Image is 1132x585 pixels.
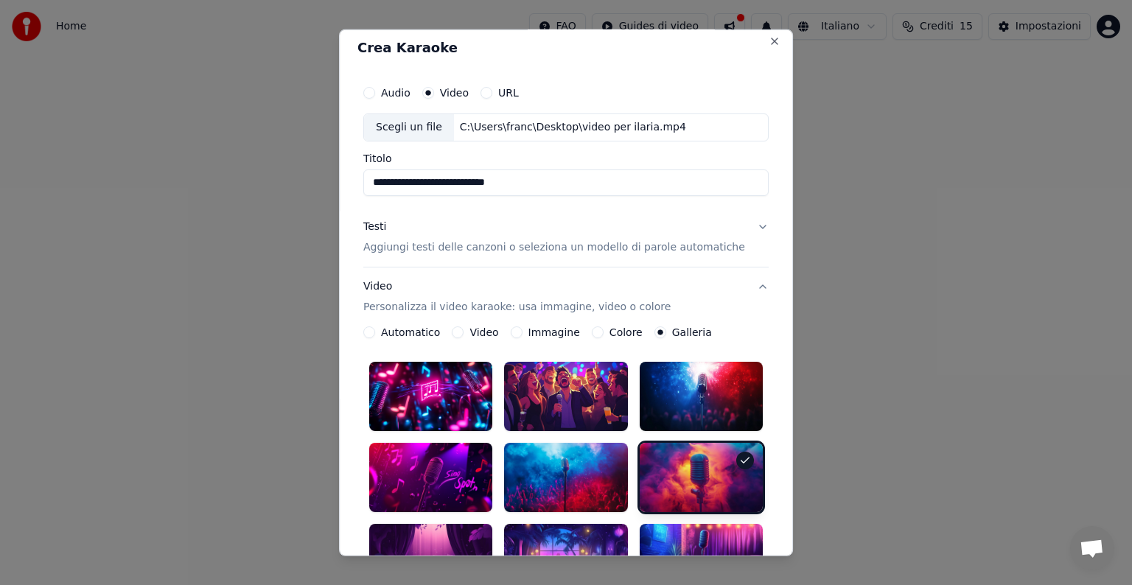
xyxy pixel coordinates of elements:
div: Video [363,279,671,315]
label: Audio [381,88,410,98]
button: VideoPersonalizza il video karaoke: usa immagine, video o colore [363,267,769,326]
button: TestiAggiungi testi delle canzoni o seleziona un modello di parole automatiche [363,208,769,267]
div: Scegli un file [364,114,454,141]
label: Immagine [528,327,580,337]
div: C:\Users\franc\Desktop\video per ilaria.mp4 [454,120,692,135]
label: Galleria [672,327,712,337]
div: Testi [363,220,386,234]
label: Video [440,88,469,98]
h2: Crea Karaoke [357,41,775,55]
label: Video [469,327,498,337]
label: URL [498,88,519,98]
label: Automatico [381,327,440,337]
label: Titolo [363,153,769,164]
p: Aggiungi testi delle canzoni o seleziona un modello di parole automatiche [363,240,745,255]
label: Colore [609,327,643,337]
p: Personalizza il video karaoke: usa immagine, video o colore [363,300,671,315]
